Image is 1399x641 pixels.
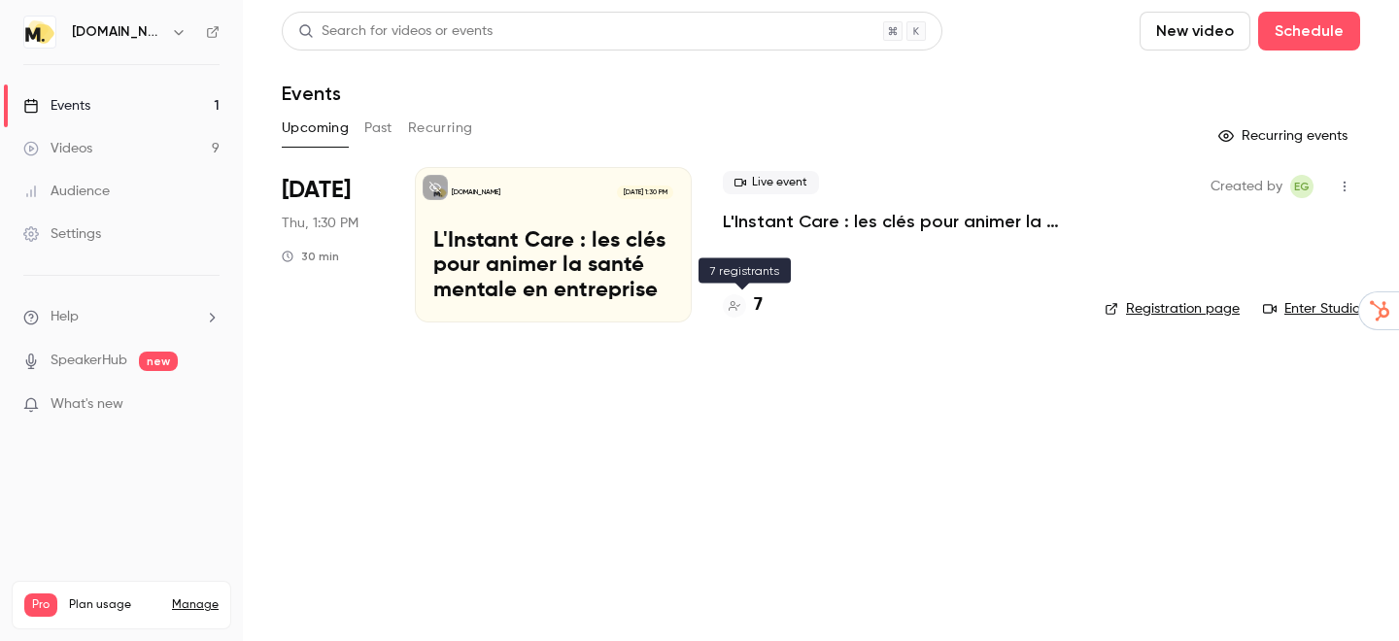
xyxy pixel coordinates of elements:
[1210,120,1360,152] button: Recurring events
[23,139,92,158] div: Videos
[69,597,160,613] span: Plan usage
[72,22,163,42] h6: [DOMAIN_NAME]
[1263,299,1360,319] a: Enter Studio
[23,224,101,244] div: Settings
[51,351,127,371] a: SpeakerHub
[282,167,384,322] div: Nov 27 Thu, 1:30 PM (Europe/Paris)
[408,113,473,144] button: Recurring
[617,186,672,199] span: [DATE] 1:30 PM
[1294,175,1310,198] span: EG
[452,187,500,197] p: [DOMAIN_NAME]
[1290,175,1314,198] span: Emile Garnier
[723,171,819,194] span: Live event
[298,21,493,42] div: Search for videos or events
[433,229,673,304] p: L'Instant Care : les clés pour animer la santé mentale en entreprise
[1211,175,1282,198] span: Created by
[364,113,392,144] button: Past
[23,96,90,116] div: Events
[723,292,763,319] a: 7
[282,175,351,206] span: [DATE]
[139,352,178,371] span: new
[282,113,349,144] button: Upcoming
[23,182,110,201] div: Audience
[282,82,341,105] h1: Events
[1258,12,1360,51] button: Schedule
[282,214,358,233] span: Thu, 1:30 PM
[24,593,57,617] span: Pro
[23,307,220,327] li: help-dropdown-opener
[415,167,692,322] a: L'Instant Care : les clés pour animer la santé mentale en entreprise[DOMAIN_NAME][DATE] 1:30 PML'...
[196,396,220,414] iframe: Noticeable Trigger
[1105,299,1240,319] a: Registration page
[723,210,1074,233] a: L'Instant Care : les clés pour animer la santé mentale en entreprise
[24,17,55,48] img: moka.care
[1140,12,1250,51] button: New video
[51,394,123,415] span: What's new
[51,307,79,327] span: Help
[172,597,219,613] a: Manage
[282,249,339,264] div: 30 min
[754,292,763,319] h4: 7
